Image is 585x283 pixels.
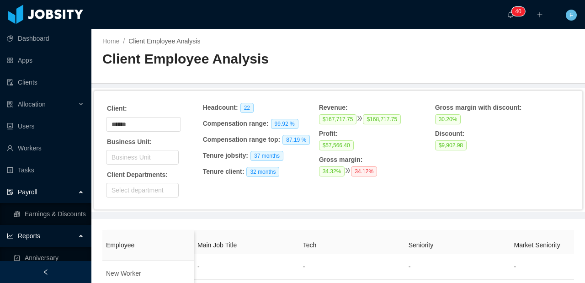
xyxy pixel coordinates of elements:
[14,249,84,267] a: icon: carry-outAnniversary
[345,167,351,174] i: icon: double-right
[14,205,84,223] a: icon: reconciliationEarnings & Discounts
[246,167,279,177] span: 32 months
[203,120,269,127] strong: Compensation range :
[319,140,354,150] span: $57,566.40
[106,270,141,277] span: New Worker
[409,241,433,249] span: Seniority
[7,139,84,157] a: icon: userWorkers
[303,241,317,249] span: Tech
[356,115,363,122] i: icon: double-right
[240,103,254,113] span: 22
[569,10,574,21] span: F
[537,11,543,18] i: icon: plus
[128,37,200,45] a: Client Employee Analysis
[107,138,152,145] strong: Business Unit:
[7,189,13,195] i: icon: file-protect
[514,241,560,249] span: Market Seniority
[435,104,522,111] strong: Gross margin with discount :
[203,104,238,111] strong: Headcount :
[250,151,283,161] span: 37 months
[107,171,168,178] strong: Client Departments:
[18,232,40,240] span: Reports
[7,73,84,91] a: icon: auditClients
[514,263,516,270] span: -
[511,7,525,16] sup: 40
[197,263,200,270] span: -
[271,119,298,129] span: 99.92 %
[102,50,338,69] h2: Client Employee Analysis
[507,11,514,18] i: icon: bell
[102,37,119,45] a: Home
[319,156,363,163] strong: Gross margin :
[112,186,169,195] div: Select department
[515,7,518,16] p: 4
[518,7,521,16] p: 0
[197,241,237,249] span: Main Job Title
[409,263,411,270] span: -
[18,101,46,108] span: Allocation
[319,130,338,137] strong: Profit :
[319,114,357,124] span: $167,717.75
[7,29,84,48] a: icon: pie-chartDashboard
[106,241,134,249] span: Employee
[203,152,248,159] strong: Tenure jobsity :
[123,37,125,45] span: /
[435,130,465,137] strong: Discount :
[7,51,84,69] a: icon: appstoreApps
[351,166,377,176] span: 34.12%
[435,114,461,124] span: 30.20 %
[363,114,401,124] span: $168,717.75
[107,105,127,112] strong: Client:
[7,101,13,107] i: icon: solution
[7,117,84,135] a: icon: robotUsers
[203,168,245,175] strong: Tenure client :
[203,136,281,143] strong: Compensation range top :
[303,263,305,270] span: -
[319,166,345,176] span: 34.32 %
[18,188,37,196] span: Payroll
[7,161,84,179] a: icon: profileTasks
[282,135,310,145] span: 87.19 %
[319,104,348,111] strong: Revenue :
[7,233,13,239] i: icon: line-chart
[435,140,467,150] span: $9,902.98
[112,153,169,162] div: Business Unit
